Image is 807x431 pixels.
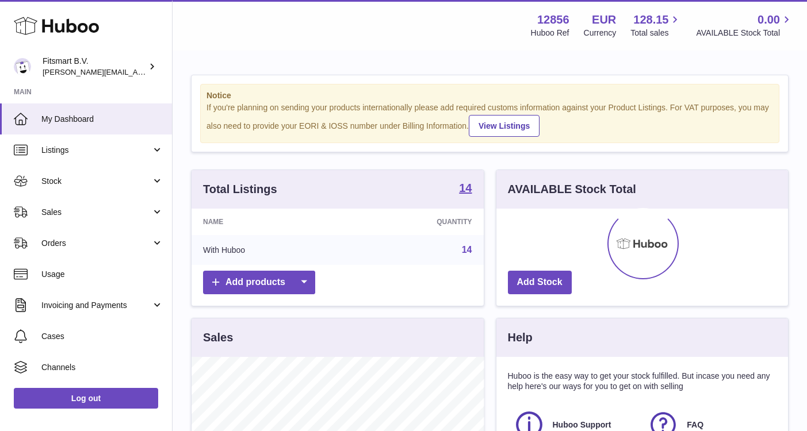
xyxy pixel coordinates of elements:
span: My Dashboard [41,114,163,125]
a: 14 [462,245,472,255]
td: With Huboo [192,235,346,265]
span: Listings [41,145,151,156]
span: 0.00 [758,12,780,28]
th: Quantity [346,209,484,235]
div: Currency [584,28,617,39]
span: Total sales [630,28,682,39]
span: Stock [41,176,151,187]
a: 128.15 Total sales [630,12,682,39]
a: 0.00 AVAILABLE Stock Total [696,12,793,39]
span: Huboo Support [553,420,611,430]
h3: Sales [203,330,233,345]
a: Log out [14,388,158,409]
th: Name [192,209,346,235]
p: Huboo is the easy way to get your stock fulfilled. But incase you need any help here's our ways f... [508,371,777,392]
span: Orders [41,238,151,249]
span: Channels [41,362,163,373]
span: [PERSON_NAME][EMAIL_ADDRESS][DOMAIN_NAME] [43,67,231,76]
h3: Total Listings [203,182,277,197]
div: If you're planning on sending your products internationally please add required customs informati... [206,102,773,137]
a: View Listings [469,115,540,137]
strong: 12856 [537,12,569,28]
span: Cases [41,331,163,342]
span: Sales [41,207,151,218]
div: Huboo Ref [531,28,569,39]
a: 14 [459,182,472,196]
strong: Notice [206,90,773,101]
span: AVAILABLE Stock Total [696,28,793,39]
span: FAQ [687,420,703,430]
span: Invoicing and Payments [41,300,151,311]
img: jonathan@leaderoo.com [14,58,31,75]
span: 128.15 [633,12,668,28]
h3: Help [508,330,533,345]
div: Fitsmart B.V. [43,56,146,78]
a: Add products [203,271,315,294]
strong: 14 [459,182,472,194]
strong: EUR [592,12,616,28]
span: Usage [41,269,163,280]
a: Add Stock [508,271,572,294]
h3: AVAILABLE Stock Total [508,182,636,197]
